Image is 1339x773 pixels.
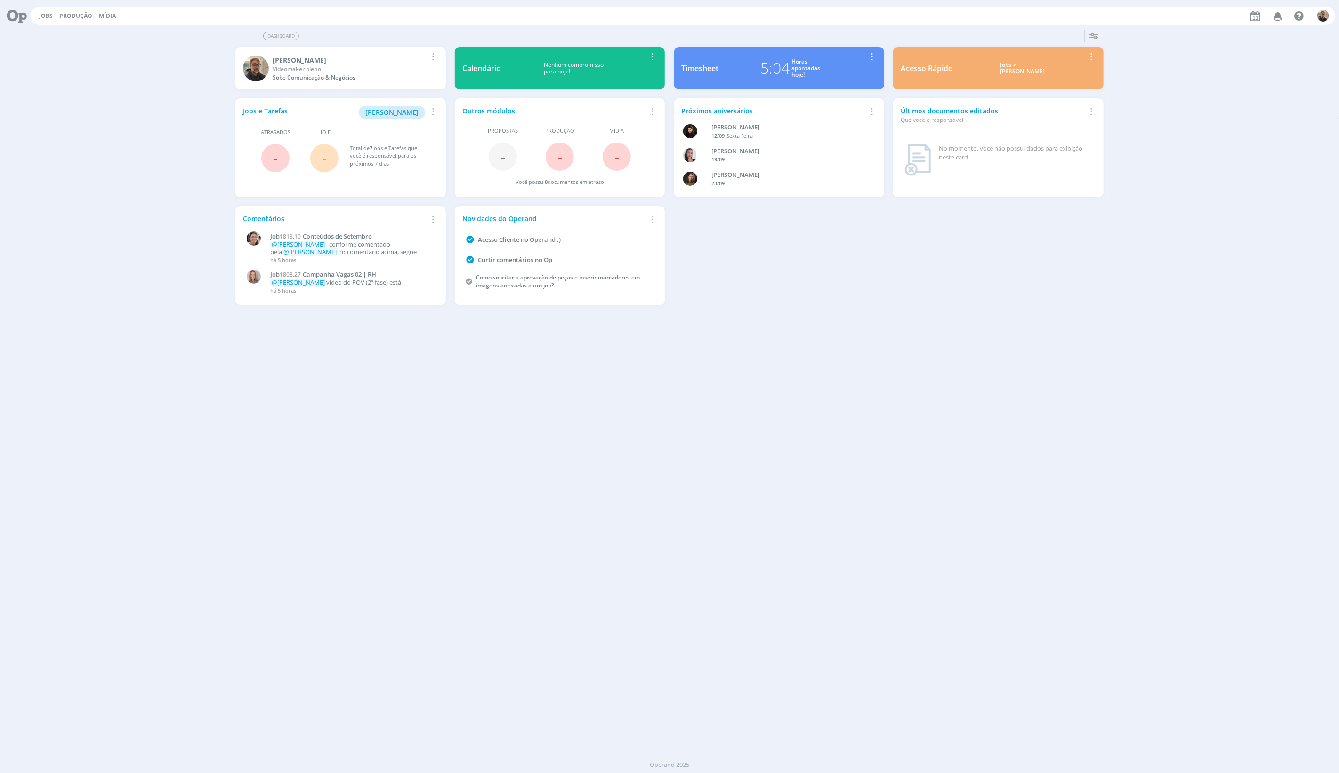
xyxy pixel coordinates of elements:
div: Jobs > [PERSON_NAME] [960,62,1085,75]
span: Atrasados [261,128,290,136]
img: L [683,124,697,138]
div: Timesheet [682,63,719,74]
div: Videomaker pleno [273,65,427,73]
div: Acesso Rápido [901,63,953,74]
div: Próximos aniversários [682,106,866,116]
span: 12/09 [711,132,725,139]
div: Nenhum compromisso para hoje! [501,62,646,75]
span: 23/09 [711,180,725,187]
div: Horas apontadas hoje! [791,58,820,79]
a: Job1808.27Campanha Vagas 02 | RH [270,271,433,279]
p: , conforme comentado pela no comentário acima, segue [270,241,433,255]
a: Acesso Cliente no Operand :) [478,235,561,244]
span: há 5 horas [270,256,296,263]
button: Jobs [36,12,56,20]
img: R [243,56,269,81]
div: 5:04 [760,57,790,80]
div: Total de Jobs e Tarefas que você é responsável para os próximos 7 dias [350,144,428,168]
a: Job1813.10Conteúdos de Setembro [270,233,433,240]
span: - [614,146,619,167]
div: No momento, você não possui dados para exibição neste card. [939,144,1092,162]
span: 1808.27 [280,271,301,279]
span: há 5 horas [270,287,296,294]
a: Curtir comentários no Op [478,255,552,264]
img: C [683,148,697,162]
div: Que você é responsável [901,116,1085,124]
div: Jobs e Tarefas [243,106,427,119]
span: 7 [370,144,372,151]
div: Luana da Silva de Andrade [711,123,862,132]
span: Propostas [488,127,518,135]
p: vídeo do POV (2ª fase) está [270,279,433,287]
span: - [273,148,278,168]
a: R[PERSON_NAME]Videomaker plenoSobe Comunicação & Negócios [235,47,446,89]
div: Calendário [462,63,501,74]
span: Dashboard [263,32,299,40]
button: Produção [56,12,95,20]
span: @[PERSON_NAME] [283,247,337,256]
div: Julia Agostine Abich [711,170,862,180]
div: - [711,132,862,140]
span: 19/09 [711,156,725,163]
img: A [247,270,261,284]
span: - [557,146,562,167]
span: @[PERSON_NAME] [272,278,325,287]
a: Timesheet5:04Horasapontadashoje! [674,47,885,89]
button: [PERSON_NAME] [359,106,425,119]
img: J [683,172,697,186]
div: Últimos documentos editados [901,106,1085,124]
span: [PERSON_NAME] [365,108,419,117]
span: Sexta-feira [726,132,753,139]
button: R [1317,8,1330,24]
span: Mídia [609,127,624,135]
div: Você possui documentos em atraso [516,178,604,186]
div: Sobe Comunicação & Negócios [273,73,427,82]
span: - [500,146,505,167]
img: R [1317,10,1329,22]
div: Rodrigo Bilheri [273,55,427,65]
span: Produção [545,127,574,135]
span: Hoje [318,128,331,136]
span: Campanha Vagas 02 | RH [303,270,376,279]
a: Mídia [99,12,116,20]
a: Como solicitar a aprovação de peças e inserir marcadores em imagens anexadas a um job? [476,273,640,289]
a: Jobs [39,12,53,20]
div: Comentários [243,214,427,223]
img: dashboard_not_found.png [904,144,931,176]
a: Produção [59,12,92,20]
div: Novidades do Operand [462,214,646,223]
div: Outros módulos [462,106,646,116]
div: Caroline Fagundes Pieczarka [711,147,862,156]
span: 1813.10 [280,232,301,240]
span: 0 [545,178,548,185]
span: @[PERSON_NAME] [272,240,325,248]
button: Mídia [96,12,119,20]
img: A [247,231,261,246]
span: Conteúdos de Setembro [303,232,372,240]
a: [PERSON_NAME] [359,107,425,116]
span: - [322,148,327,168]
